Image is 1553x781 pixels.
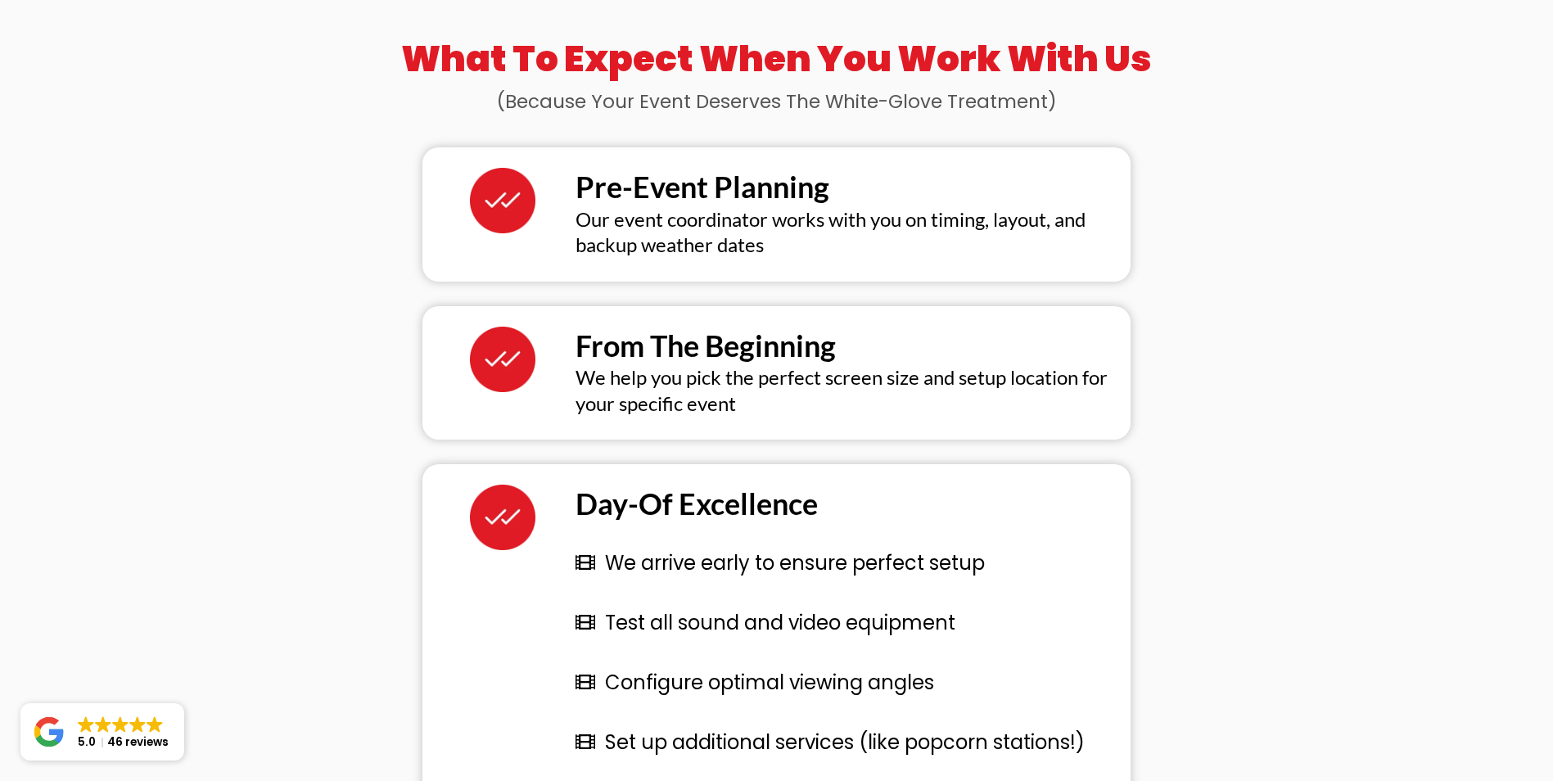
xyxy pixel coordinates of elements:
[302,90,1252,115] h2: (Because Your Event Deserves The White-Glove Treatment)
[605,713,1111,772] p: Set up additional services (like popcorn stations!)
[576,485,818,521] strong: Day-Of Excellence
[576,206,1115,257] p: Our event coordinator works with you on timing, layout, and backup weather dates
[470,485,535,550] img: Image
[605,594,1111,652] p: Test all sound and video equipment
[576,327,836,363] strong: From The Beginning
[302,35,1252,82] h1: What To Expect When You Work With Us
[20,703,184,761] a: Close GoogleGoogleGoogleGoogleGoogle 5.046 reviews
[605,653,1111,712] p: Configure optimal viewing angles
[576,168,1115,206] h2: Pre-Event Planning
[470,327,535,392] img: Image
[470,168,535,233] img: Image
[605,534,1111,593] p: We arrive early to ensure perfect setup
[576,364,1115,415] p: We help you pick the perfect screen size and setup location for your specific event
